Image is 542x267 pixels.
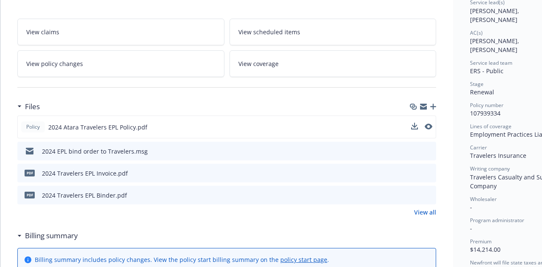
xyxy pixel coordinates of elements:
[470,80,484,88] span: Stage
[26,28,59,36] span: View claims
[42,147,148,156] div: 2024 EPL bind order to Travelers.msg
[42,169,128,178] div: 2024 Travelers EPL Invoice.pdf
[412,169,418,178] button: download file
[470,144,487,151] span: Carrier
[470,102,503,109] span: Policy number
[412,147,418,156] button: download file
[425,147,433,156] button: preview file
[17,50,224,77] a: View policy changes
[470,195,497,203] span: Wholesaler
[470,88,494,96] span: Renewal
[470,123,512,130] span: Lines of coverage
[411,123,418,129] button: download file
[470,224,472,232] span: -
[470,109,501,117] span: 107939334
[470,203,472,211] span: -
[35,255,329,264] div: Billing summary includes policy changes. View the policy start billing summary on the .
[48,123,147,132] span: 2024 Atara Travelers EPL Policy.pdf
[25,101,40,112] h3: Files
[470,29,483,36] span: AC(s)
[425,124,432,129] button: preview file
[470,7,521,24] span: [PERSON_NAME], [PERSON_NAME]
[470,165,510,172] span: Writing company
[17,230,78,241] div: Billing summary
[425,191,433,200] button: preview file
[17,101,40,112] div: Files
[412,191,418,200] button: download file
[470,67,503,75] span: ERS - Public
[25,192,35,198] span: pdf
[238,28,300,36] span: View scheduled items
[230,50,437,77] a: View coverage
[25,230,78,241] h3: Billing summary
[230,19,437,45] a: View scheduled items
[411,123,418,132] button: download file
[470,151,526,160] span: Travelers Insurance
[470,245,501,253] span: $14,214.00
[470,217,524,224] span: Program administrator
[42,191,127,200] div: 2024 Travelers EPL Binder.pdf
[26,59,83,68] span: View policy changes
[280,256,327,264] a: policy start page
[414,208,436,217] a: View all
[425,123,432,132] button: preview file
[25,123,41,131] span: Policy
[25,170,35,176] span: pdf
[470,59,512,66] span: Service lead team
[17,19,224,45] a: View claims
[470,37,521,54] span: [PERSON_NAME], [PERSON_NAME]
[470,238,492,245] span: Premium
[425,169,433,178] button: preview file
[238,59,279,68] span: View coverage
